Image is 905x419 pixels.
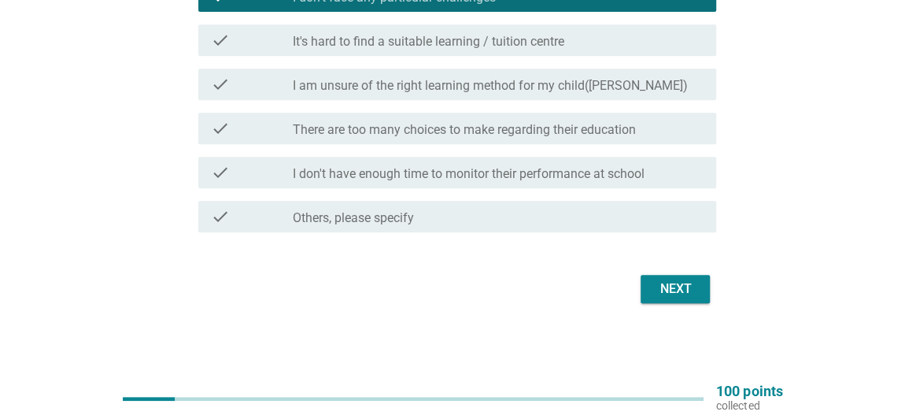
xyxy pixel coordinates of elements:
p: 100 points [716,384,782,399]
i: check [211,207,230,226]
i: check [211,163,230,182]
div: Next [653,280,697,298]
label: There are too many choices to make regarding their education [293,122,636,138]
i: check [211,119,230,138]
label: Others, please specify [293,210,414,226]
label: It's hard to find a suitable learning / tuition centre [293,34,564,50]
label: I am unsure of the right learning method for my child([PERSON_NAME]) [293,78,688,94]
button: Next [641,275,710,303]
label: I don't have enough time to monitor their performance at school [293,166,645,182]
i: check [211,31,230,50]
p: collected [716,399,782,413]
i: check [211,75,230,94]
